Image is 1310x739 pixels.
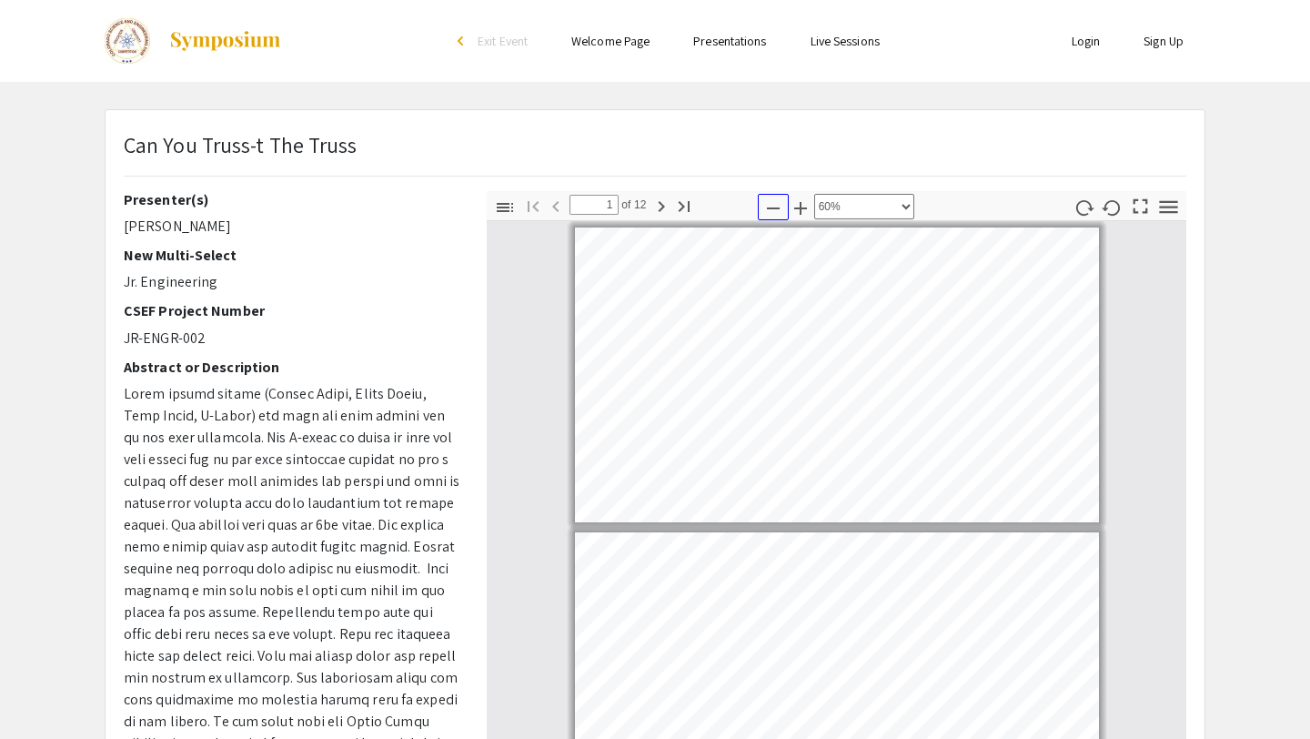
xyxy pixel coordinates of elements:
[105,18,150,64] img: The 2024 Colorado Science & Engineering Fair
[569,195,619,215] input: Page
[124,247,459,264] h2: New Multi-Select
[14,657,77,725] iframe: Chat
[105,18,282,64] a: The 2024 Colorado Science & Engineering Fair
[1097,194,1128,220] button: Rotate Anti-Clockwise
[567,219,1107,531] div: Page 1
[124,359,459,376] h2: Abstract or Description
[571,33,650,49] a: Welcome Page
[168,30,282,52] img: Symposium by ForagerOne
[124,271,459,293] p: Jr. Engineering
[458,35,469,46] div: arrow_back_ios
[1069,194,1100,220] button: Rotate Clockwise
[124,328,459,349] p: JR-ENGR-002
[811,33,880,49] a: Live Sessions
[124,128,358,161] p: Can You Truss-t The Truss
[1144,33,1184,49] a: Sign Up
[669,192,700,218] button: Go to Last Page
[814,194,914,219] select: Zoom
[478,33,528,49] span: Exit Event
[1125,191,1156,218] button: Switch to Presentation Mode
[1072,33,1101,49] a: Login
[1154,194,1184,220] button: Tools
[124,191,459,208] h2: Presenter(s)
[518,192,549,218] button: Go to First Page
[124,302,459,319] h2: CSEF Project Number
[619,195,647,215] span: of 12
[646,192,677,218] button: Next Page
[489,194,520,220] button: Toggle Sidebar
[785,194,816,220] button: Zoom In
[540,192,571,218] button: Previous Page
[124,216,459,238] p: [PERSON_NAME]
[758,194,789,220] button: Zoom Out
[693,33,766,49] a: Presentations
